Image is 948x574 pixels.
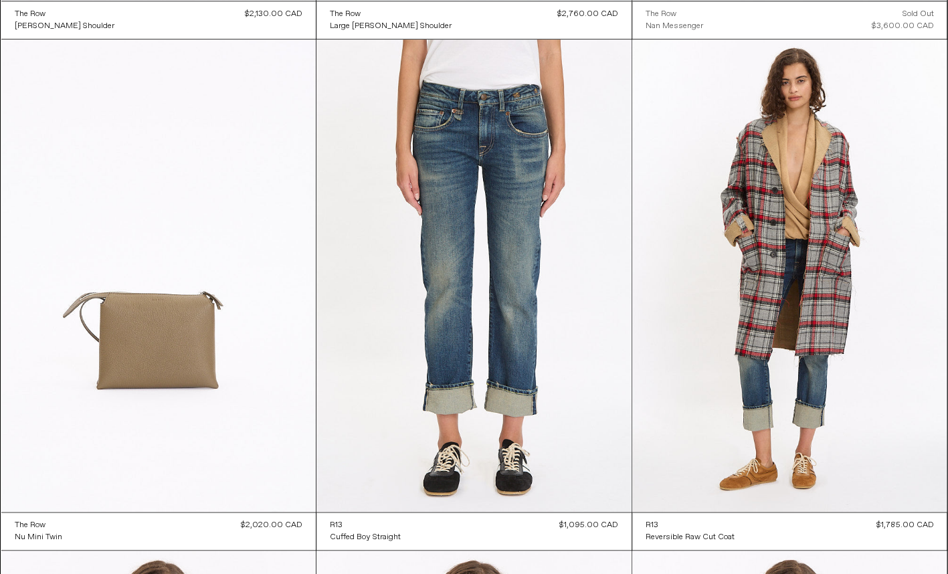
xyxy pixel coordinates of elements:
div: The Row [646,9,676,20]
div: $3,600.00 CAD [871,20,933,32]
a: Cuffed Boy Straight [330,531,401,543]
div: $1,095.00 CAD [559,519,618,531]
img: R13 Reversible Raw Cut Coat in red/grey plaid [632,39,947,512]
div: Large [PERSON_NAME] Shoulder [330,21,452,32]
div: The Row [330,9,361,20]
div: $1,785.00 CAD [876,519,933,531]
a: Nu Mini Twin [15,531,62,543]
div: Reversible Raw Cut Coat [646,532,735,543]
div: [PERSON_NAME] Shoulder [15,21,114,32]
a: Nan Messenger [646,20,703,32]
div: The Row [15,9,45,20]
a: [PERSON_NAME] Shoulder [15,20,114,32]
div: Nan Messenger [646,21,703,32]
div: Cuffed Boy Straight [330,532,401,543]
div: $2,020.00 CAD [241,519,302,531]
div: R13 [330,520,343,531]
div: The Row [15,520,45,531]
div: $2,760.00 CAD [557,8,618,20]
a: R13 [646,519,735,531]
img: R13 Cuffed Boy Straight in adelaide stretch selvedge blue [316,39,632,512]
a: The Row [330,8,452,20]
a: Reversible Raw Cut Coat [646,531,735,543]
div: R13 [646,520,658,531]
div: Sold out [902,8,933,20]
img: The Row Nu Mini Twin in military olive [1,39,316,512]
a: R13 [330,519,401,531]
a: The Row [646,8,703,20]
a: The Row [15,519,62,531]
a: The Row [15,8,114,20]
a: Large [PERSON_NAME] Shoulder [330,20,452,32]
div: Nu Mini Twin [15,532,62,543]
div: $2,130.00 CAD [245,8,302,20]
